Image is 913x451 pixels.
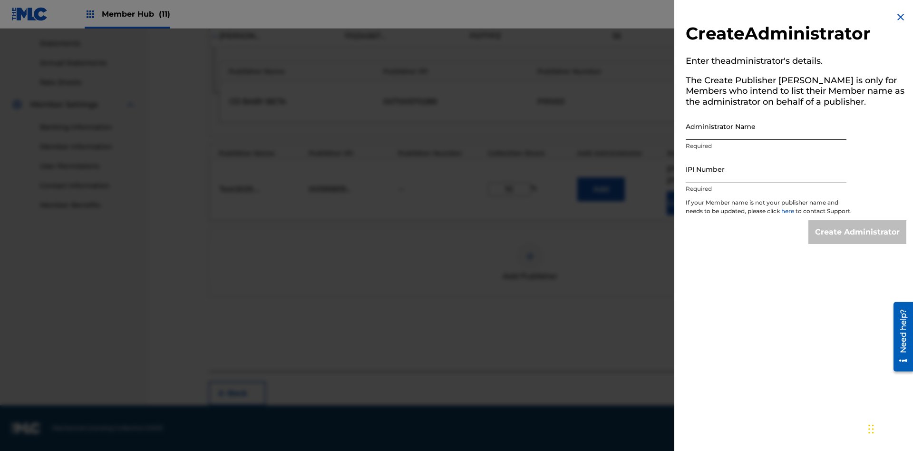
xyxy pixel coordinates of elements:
[886,298,913,376] iframe: Resource Center
[868,415,874,443] div: Drag
[686,72,906,113] h5: The Create Publisher [PERSON_NAME] is only for Members who intend to list their Member name as th...
[686,53,906,72] h5: Enter the administrator 's details.
[686,198,852,220] p: If your Member name is not your publisher name and needs to be updated, please click to contact S...
[102,9,170,20] span: Member Hub
[686,23,906,47] h2: Create Administrator
[159,10,170,19] span: (11)
[686,142,846,150] p: Required
[865,405,913,451] iframe: Chat Widget
[11,7,48,21] img: MLC Logo
[85,9,96,20] img: Top Rightsholders
[686,185,846,193] p: Required
[781,207,796,215] a: here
